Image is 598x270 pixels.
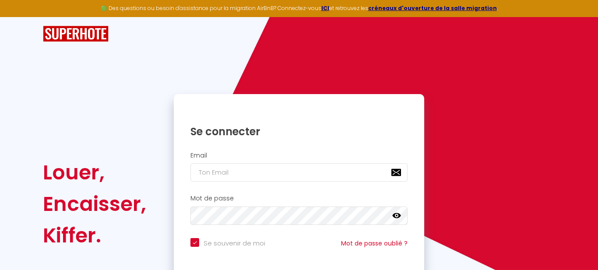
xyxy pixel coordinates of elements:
div: Louer, [43,157,146,188]
h2: Mot de passe [190,195,408,202]
a: créneaux d'ouverture de la salle migration [368,4,497,12]
input: Ton Email [190,163,408,182]
img: SuperHote logo [43,26,109,42]
a: ICI [321,4,329,12]
div: Kiffer. [43,220,146,251]
div: Encaisser, [43,188,146,220]
h1: Se connecter [190,125,408,138]
a: Mot de passe oublié ? [341,239,408,248]
h2: Email [190,152,408,159]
